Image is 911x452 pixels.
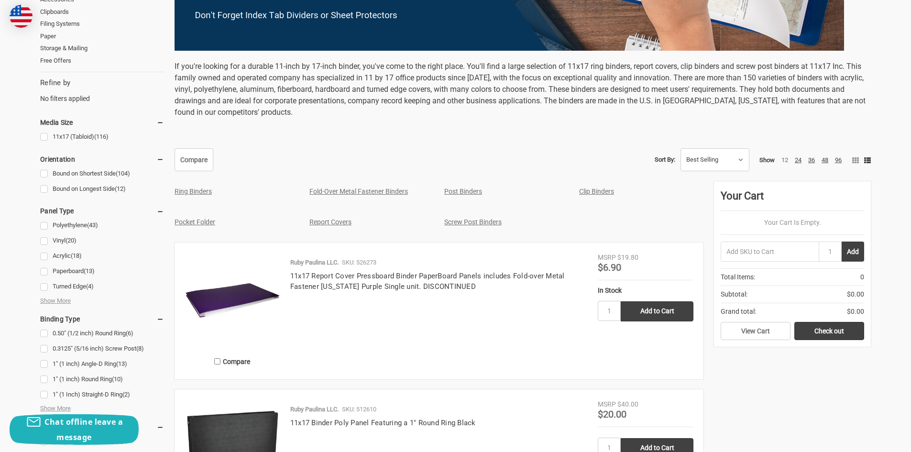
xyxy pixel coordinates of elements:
[598,399,616,409] div: MSRP
[721,218,864,228] p: Your Cart Is Empty.
[136,345,144,352] span: (8)
[10,414,139,445] button: Chat offline leave a message
[116,170,130,177] span: (104)
[655,153,675,167] label: Sort By:
[40,234,164,247] a: Vinyl
[115,185,126,192] span: (12)
[822,156,828,164] a: 48
[795,156,801,164] a: 24
[185,353,280,369] label: Compare
[175,218,215,226] a: Pocket Folder
[598,286,693,296] div: In Stock
[40,30,164,43] a: Paper
[40,205,164,217] h5: Panel Type
[44,417,123,442] span: Chat offline leave a message
[40,265,164,278] a: Paperboard
[290,405,339,414] p: Ruby Paulina LLC.
[40,18,164,30] a: Filing Systems
[598,262,621,273] span: $6.90
[40,358,164,371] a: 1" (1 inch) Angle-D Ring
[721,322,790,340] a: View Cart
[759,156,775,164] span: Show
[112,375,123,383] span: (10)
[122,391,130,398] span: (2)
[794,322,864,340] a: Check out
[860,272,864,282] span: 0
[40,219,164,232] a: Polyethylene
[598,253,616,263] div: MSRP
[71,252,82,259] span: (18)
[444,187,482,195] a: Post Binders
[835,156,842,164] a: 96
[116,360,127,367] span: (13)
[847,307,864,317] span: $0.00
[40,183,164,196] a: Bound on Longest Side
[842,242,864,262] button: Add
[617,400,638,408] span: $40.00
[40,280,164,293] a: Turned Edge
[309,218,351,226] a: Report Covers
[40,77,164,103] div: No filters applied
[175,62,866,117] span: If you're looking for a durable 11-inch by 17-inch binder, you've come to the right place. You'll...
[617,254,638,261] span: $19.80
[40,55,164,67] a: Free Offers
[40,117,164,128] h5: Media Size
[40,131,164,143] a: 11x17 (Tabloid)
[40,250,164,263] a: Acrylic
[721,188,864,211] div: Your Cart
[598,408,626,420] span: $20.00
[40,373,164,386] a: 1" (1 inch) Round Ring
[342,258,376,267] p: SKU: 526273
[40,42,164,55] a: Storage & Mailing
[126,330,133,337] span: (6)
[808,156,815,164] a: 36
[175,187,212,195] a: Ring Binders
[175,148,213,171] a: Compare
[290,258,339,267] p: Ruby Paulina LLC.
[86,283,94,290] span: (4)
[444,218,502,226] a: Screw Post Binders
[66,237,77,244] span: (20)
[94,133,109,140] span: (116)
[40,167,164,180] a: Bound on Shortest Side
[84,267,95,275] span: (13)
[721,272,755,282] span: Total Items:
[721,242,819,262] input: Add SKU to Cart
[309,187,408,195] a: Fold-Over Metal Fastener Binders
[87,221,98,229] span: (43)
[290,272,565,291] a: 11x17 Report Cover Pressboard Binder PaperBoard Panels includes Fold-over Metal Fastener [US_STAT...
[40,327,164,340] a: 0.50" (1/2 inch) Round Ring
[621,301,693,321] input: Add to Cart
[40,313,164,325] h5: Binding Type
[40,154,164,165] h5: Orientation
[40,296,71,306] span: Show More
[847,289,864,299] span: $0.00
[40,388,164,401] a: 1" (1 Inch) Straight-D Ring
[214,358,220,364] input: Compare
[10,5,33,28] img: duty and tax information for United States
[40,342,164,355] a: 0.3125" (5/16 inch) Screw Post
[185,253,280,348] img: 11x17 Report Cover Pressboard Binder PaperBoard Panels includes Fold-over Metal Fastener Louisian...
[40,77,164,88] h5: Refine by
[40,404,71,413] span: Show More
[290,419,476,427] a: 11x17 Binder Poly Panel Featuring a 1" Round Ring Black
[40,6,164,18] a: Clipboards
[721,289,747,299] span: Subtotal:
[721,307,756,317] span: Grand total:
[781,156,788,164] a: 12
[342,405,376,414] p: SKU: 512610
[579,187,614,195] a: Clip Binders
